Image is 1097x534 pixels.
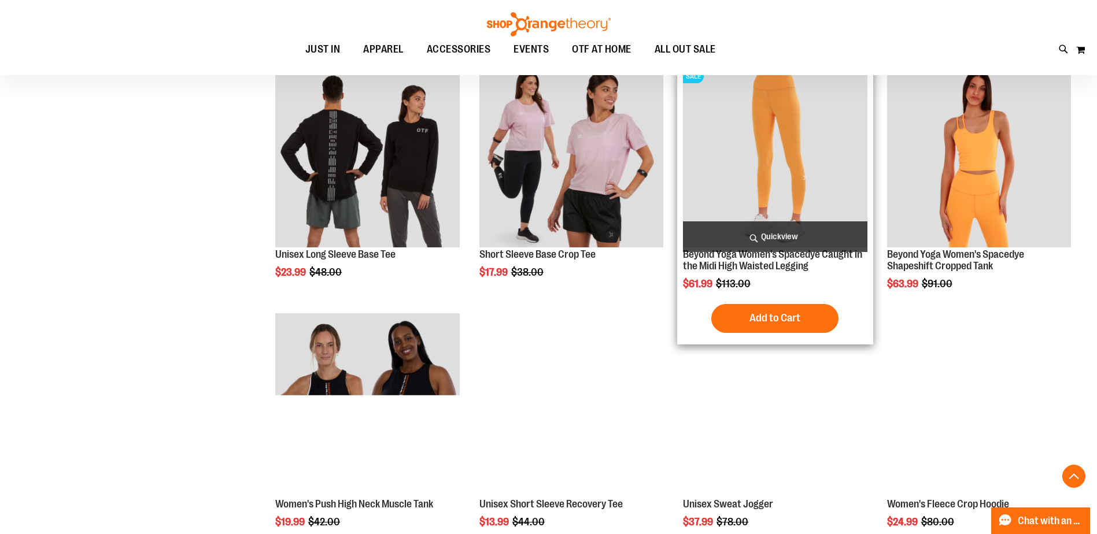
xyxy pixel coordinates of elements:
[308,516,342,528] span: $42.00
[275,266,308,278] span: $23.99
[887,498,1009,510] a: Women's Fleece Crop Hoodie
[716,278,752,290] span: $113.00
[1018,516,1083,526] span: Chat with an Expert
[922,278,954,290] span: $91.00
[479,313,663,499] a: Product image for Unisex SS Recovery Tee
[887,313,1071,499] a: Product image for Womens Fleece Crop Hoodie
[275,64,459,247] img: Product image for Unisex Long Sleeve Base Tee
[514,36,549,62] span: EVENTS
[683,313,867,499] a: Product image for Unisex Sweat JoggerSALE
[479,313,663,497] img: Product image for Unisex SS Recovery Tee
[275,498,433,510] a: Women's Push High Neck Muscle Tank
[921,516,956,528] span: $80.00
[275,313,459,497] img: Product image for Push High Neck Muscle Tank
[512,516,546,528] span: $44.00
[305,36,341,62] span: JUST IN
[887,516,919,528] span: $24.99
[683,69,704,83] span: SALE
[683,64,867,249] a: Product image for Beyond Yoga Womens Spacedye Caught in the Midi High Waisted LeggingSALE
[683,278,714,290] span: $61.99
[887,64,1071,247] img: Product image for Beyond Yoga Womens Spacedye Shapeshift Cropped Tank
[363,36,404,62] span: APPAREL
[655,36,716,62] span: ALL OUT SALE
[991,507,1091,534] button: Chat with an Expert
[887,64,1071,249] a: Product image for Beyond Yoga Womens Spacedye Shapeshift Cropped Tank
[479,516,511,528] span: $13.99
[275,64,459,249] a: Product image for Unisex Long Sleeve Base Tee
[479,64,663,249] a: Product image for Short Sleeve Base Crop Tee
[887,249,1024,272] a: Beyond Yoga Women's Spacedye Shapeshift Cropped Tank
[485,12,612,36] img: Shop Orangetheory
[275,313,459,499] a: Product image for Push High Neck Muscle Tank
[572,36,631,62] span: OTF AT HOME
[716,516,750,528] span: $78.00
[683,249,862,272] a: Beyond Yoga Women's Spacedye Caught in the Midi High Waisted Legging
[677,58,873,344] div: product
[474,58,669,307] div: product
[749,311,800,324] span: Add to Cart
[479,64,663,247] img: Product image for Short Sleeve Base Crop Tee
[309,266,343,278] span: $48.00
[683,516,715,528] span: $37.99
[269,58,465,307] div: product
[275,516,306,528] span: $19.99
[683,221,867,252] a: Quickview
[711,304,839,333] button: Add to Cart
[1062,465,1085,488] button: Back To Top
[887,313,1071,497] img: Product image for Womens Fleece Crop Hoodie
[479,266,509,278] span: $17.99
[683,313,867,497] img: Product image for Unisex Sweat Jogger
[881,58,1077,319] div: product
[683,64,867,247] img: Product image for Beyond Yoga Womens Spacedye Caught in the Midi High Waisted Legging
[511,266,545,278] span: $38.00
[479,249,596,260] a: Short Sleeve Base Crop Tee
[683,498,773,510] a: Unisex Sweat Jogger
[427,36,491,62] span: ACCESSORIES
[275,249,396,260] a: Unisex Long Sleeve Base Tee
[479,498,623,510] a: Unisex Short Sleeve Recovery Tee
[887,278,920,290] span: $63.99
